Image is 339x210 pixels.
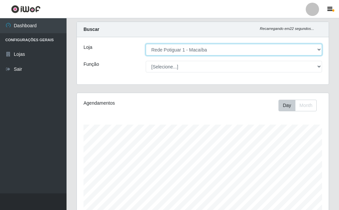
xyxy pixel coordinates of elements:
div: Agendamentos [84,100,177,107]
button: Day [278,100,295,111]
div: First group [278,100,317,111]
strong: Buscar [84,27,99,32]
img: CoreUI Logo [11,5,41,13]
label: Loja [84,44,92,51]
button: Month [295,100,317,111]
label: Função [84,61,99,68]
i: Recarregando em 22 segundos... [260,27,314,31]
div: Toolbar with button groups [278,100,322,111]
